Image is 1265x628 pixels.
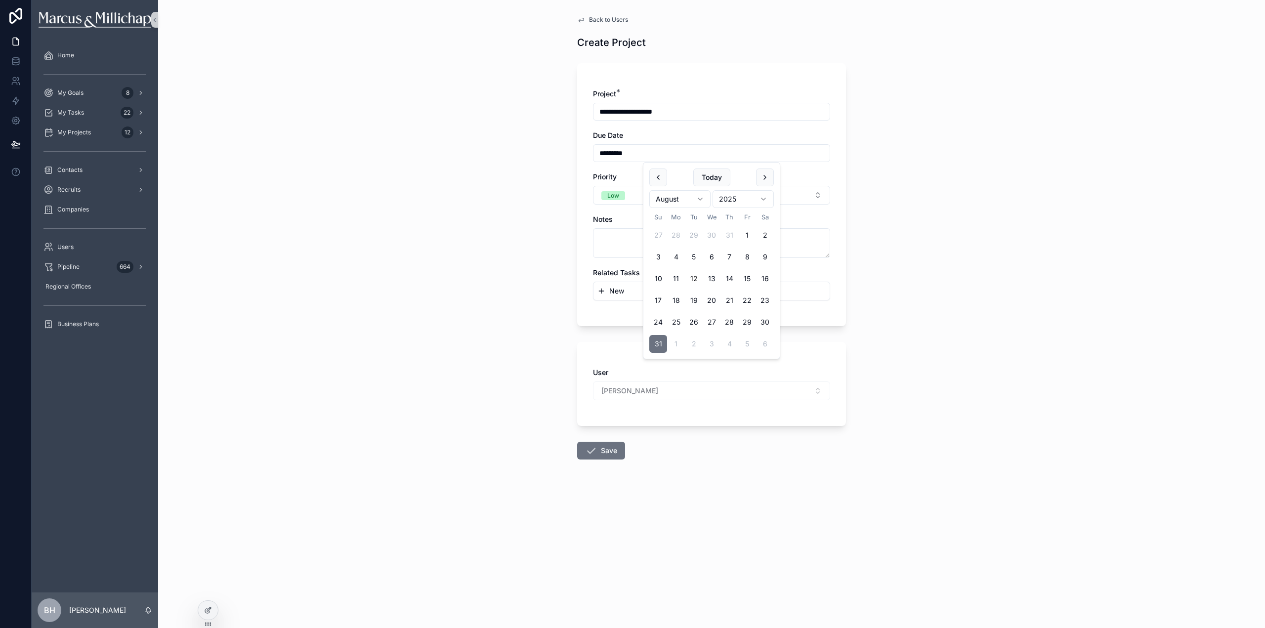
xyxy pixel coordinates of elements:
[693,168,730,186] button: Today
[69,605,126,615] p: [PERSON_NAME]
[577,36,646,49] h1: Create Project
[685,212,703,222] th: Tuesday
[756,313,774,331] button: Saturday, August 30th, 2025
[685,335,703,353] button: Tuesday, September 2nd, 2025
[117,261,133,273] div: 664
[720,248,738,266] button: Thursday, August 7th, 2025
[667,212,685,222] th: Monday
[685,248,703,266] button: Tuesday, August 5th, 2025
[667,226,685,244] button: Monday, July 28th, 2025
[703,335,720,353] button: Wednesday, September 3rd, 2025
[703,292,720,309] button: Wednesday, August 20th, 2025
[57,166,83,174] span: Contacts
[685,226,703,244] button: Tuesday, July 29th, 2025
[756,212,774,222] th: Saturday
[57,128,91,136] span: My Projects
[738,226,756,244] button: Friday, August 1st, 2025
[738,270,756,288] button: Friday, August 15th, 2025
[649,335,667,353] button: Sunday, August 31st, 2025, selected
[38,278,152,295] a: Regional Offices
[57,51,74,59] span: Home
[593,89,616,98] span: Project
[32,40,158,346] div: scrollable content
[577,442,625,460] button: Save
[593,368,608,377] span: User
[667,270,685,288] button: Monday, August 11th, 2025
[703,226,720,244] button: Wednesday, July 30th, 2025
[577,16,628,24] a: Back to Users
[649,292,667,309] button: Sunday, August 17th, 2025
[649,248,667,266] button: Sunday, August 3rd, 2025
[38,104,152,122] a: My Tasks22
[57,243,74,251] span: Users
[57,89,84,97] span: My Goals
[720,226,738,244] button: Thursday, July 31st, 2025
[122,126,133,138] div: 12
[57,186,81,194] span: Recruits
[649,270,667,288] button: Sunday, August 10th, 2025
[756,335,774,353] button: Saturday, September 6th, 2025
[38,46,152,64] a: Home
[738,335,756,353] button: Friday, September 5th, 2025
[597,286,826,296] button: New
[593,268,640,277] span: Related Tasks
[738,248,756,266] button: Friday, August 8th, 2025
[756,270,774,288] button: Saturday, August 16th, 2025
[38,258,152,276] a: Pipeline664
[57,320,99,328] span: Business Plans
[38,201,152,218] a: Companies
[720,270,738,288] button: Thursday, August 14th, 2025
[720,335,738,353] button: Thursday, September 4th, 2025
[593,186,830,205] button: Select Button
[738,292,756,309] button: Friday, August 22nd, 2025
[667,248,685,266] button: Monday, August 4th, 2025
[589,16,628,24] span: Back to Users
[57,206,89,213] span: Companies
[122,87,133,99] div: 8
[685,270,703,288] button: Today, Tuesday, August 12th, 2025
[703,313,720,331] button: Wednesday, August 27th, 2025
[38,161,152,179] a: Contacts
[756,248,774,266] button: Saturday, August 9th, 2025
[38,84,152,102] a: My Goals8
[593,215,613,223] span: Notes
[38,315,152,333] a: Business Plans
[44,604,55,616] span: BH
[607,191,619,200] div: Low
[649,313,667,331] button: Sunday, August 24th, 2025
[609,286,624,296] span: New
[720,313,738,331] button: Thursday, August 28th, 2025
[39,12,151,28] img: App logo
[685,292,703,309] button: Tuesday, August 19th, 2025
[738,212,756,222] th: Friday
[756,292,774,309] button: Saturday, August 23rd, 2025
[593,172,617,181] span: Priority
[703,212,720,222] th: Wednesday
[57,109,84,117] span: My Tasks
[703,248,720,266] button: Wednesday, August 6th, 2025
[45,283,91,291] span: Regional Offices
[649,212,774,353] table: August 2025
[593,131,623,139] span: Due Date
[703,270,720,288] button: Wednesday, August 13th, 2025
[38,238,152,256] a: Users
[121,107,133,119] div: 22
[756,226,774,244] button: Saturday, August 2nd, 2025
[738,313,756,331] button: Friday, August 29th, 2025
[649,212,667,222] th: Sunday
[667,292,685,309] button: Monday, August 18th, 2025
[649,226,667,244] button: Sunday, July 27th, 2025
[57,263,80,271] span: Pipeline
[685,313,703,331] button: Tuesday, August 26th, 2025
[720,292,738,309] button: Thursday, August 21st, 2025
[667,335,685,353] button: Monday, September 1st, 2025
[38,181,152,199] a: Recruits
[38,124,152,141] a: My Projects12
[667,313,685,331] button: Monday, August 25th, 2025
[720,212,738,222] th: Thursday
